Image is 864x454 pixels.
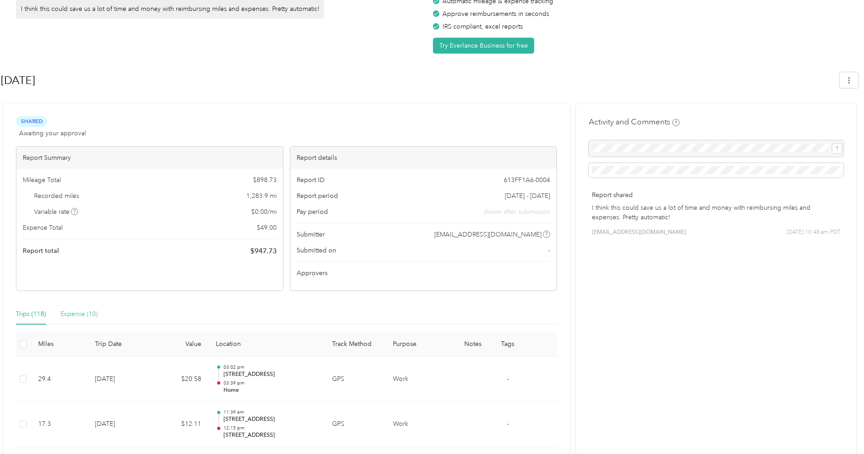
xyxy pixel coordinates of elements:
[507,375,509,383] span: -
[592,190,840,200] p: Report shared
[483,207,550,217] span: shown after submission
[153,357,209,402] td: $20.58
[297,175,325,185] span: Report ID
[23,246,59,256] span: Report total
[290,147,557,169] div: Report details
[589,116,680,128] h4: Activity and Comments
[246,191,277,201] span: 1,283.9 mi
[153,332,209,357] th: Value
[223,431,318,439] p: [STREET_ADDRESS]
[786,228,840,237] span: [DATE] 10:48 am PDT
[88,332,153,357] th: Trip Date
[23,175,61,185] span: Mileage Total
[325,402,385,447] td: GPS
[223,425,318,431] p: 12:15 pm
[223,415,318,424] p: [STREET_ADDRESS]
[297,230,325,239] span: Submitter
[297,191,338,201] span: Report period
[507,420,509,428] span: -
[251,207,277,217] span: $ 0.00 / mi
[153,402,209,447] td: $12.11
[250,246,277,257] span: $ 947.73
[253,175,277,185] span: $ 898.73
[434,230,541,239] span: [EMAIL_ADDRESS][DOMAIN_NAME]
[442,10,549,18] span: Approve reimbursements in seconds
[223,386,318,395] p: Home
[31,402,88,447] td: 17.3
[325,332,385,357] th: Track Method
[34,191,79,201] span: Recorded miles
[1,69,833,91] h1: Aug 2025
[88,402,153,447] td: [DATE]
[505,191,550,201] span: [DATE] - [DATE]
[386,357,456,402] td: Work
[386,402,456,447] td: Work
[16,116,47,127] span: Shared
[455,332,490,357] th: Notes
[223,380,318,386] p: 03:39 pm
[88,357,153,402] td: [DATE]
[34,207,79,217] span: Variable rate
[31,332,88,357] th: Miles
[223,409,318,415] p: 11:39 am
[297,268,328,278] span: Approvers
[209,332,325,357] th: Location
[386,332,456,357] th: Purpose
[504,175,550,185] span: 613FF1A6-0004
[19,128,86,138] span: Awaiting your approval
[257,223,277,232] span: $ 49.00
[592,228,686,237] span: [EMAIL_ADDRESS][DOMAIN_NAME]
[548,246,550,255] span: -
[297,207,328,217] span: Pay period
[442,23,523,30] span: IRS compliant, excel reports
[223,370,318,379] p: [STREET_ADDRESS]
[16,309,46,319] div: Trips (118)
[297,246,336,255] span: Submitted on
[325,357,385,402] td: GPS
[23,223,63,232] span: Expense Total
[490,332,525,357] th: Tags
[31,357,88,402] td: 29.4
[60,309,98,319] div: Expense (10)
[433,38,534,54] button: Try Everlance Business for free
[223,364,318,370] p: 03:02 pm
[16,147,283,169] div: Report Summary
[592,203,840,222] p: I think this could save us a lot of time and money with reimbursing miles and expenses. Pretty au...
